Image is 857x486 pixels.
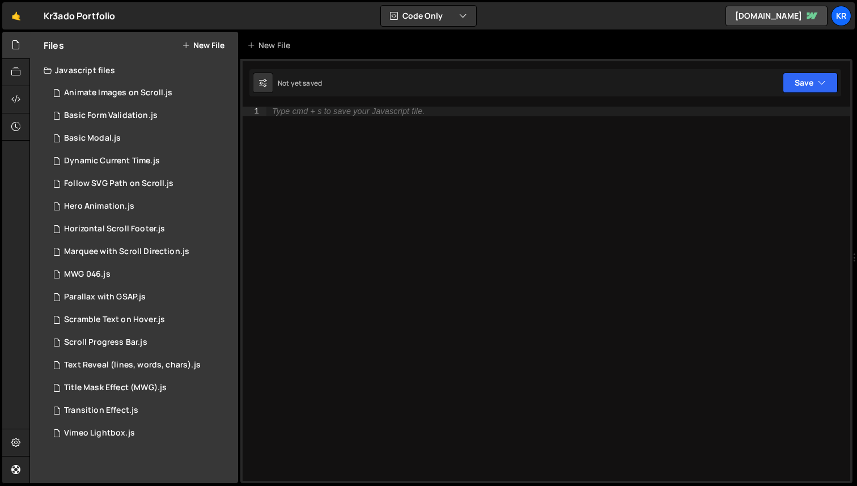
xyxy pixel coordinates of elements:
[64,360,201,370] div: Text Reveal (lines, words, chars).js
[64,179,173,189] div: Follow SVG Path on Scroll.js
[64,111,158,121] div: Basic Form Validation.js
[30,59,238,82] div: Javascript files
[44,218,238,240] div: 16235/43859.js
[64,428,135,438] div: Vimeo Lightbox.js
[44,172,238,195] div: 16235/43875.js
[64,88,172,98] div: Animate Images on Scroll.js
[44,104,238,127] div: 16235/44153.js
[44,308,238,331] div: 16235/44388.js
[64,247,189,257] div: Marquee with Scroll Direction.js
[272,107,425,116] div: Type cmd + s to save your Javascript file.
[44,263,238,286] div: 16235/43854.js
[64,383,167,393] div: Title Mask Effect (MWG).js
[44,82,238,104] div: 16235/43732.js
[831,6,851,26] a: kr
[64,269,111,280] div: MWG 046.js
[182,41,224,50] button: New File
[44,377,238,399] div: 16235/43731.js
[64,156,160,166] div: Dynamic Current Time.js
[44,39,64,52] h2: Files
[726,6,828,26] a: [DOMAIN_NAME]
[44,150,238,172] div: 16235/43726.js
[44,354,238,377] div: 16235/43730.js
[44,331,238,354] div: 16235/43725.js
[64,337,147,348] div: Scroll Progress Bar.js
[64,224,165,234] div: Horizontal Scroll Footer.js
[44,240,238,263] div: 16235/43729.js
[64,201,134,212] div: Hero Animation.js
[44,127,238,150] div: 16235/44151.js
[381,6,476,26] button: Code Only
[2,2,30,29] a: 🤙
[247,40,295,51] div: New File
[44,422,238,445] div: 16235/44310.js
[44,195,238,218] div: 16235/43728.js
[64,292,146,302] div: Parallax with GSAP.js
[278,78,322,88] div: Not yet saved
[64,133,121,143] div: Basic Modal.js
[44,9,116,23] div: Kr3ado Portfolio
[44,399,238,422] div: 16235/44390.js
[64,315,165,325] div: Scramble Text on Hover.js
[44,286,238,308] div: 16235/43727.js
[783,73,838,93] button: Save
[64,405,138,416] div: Transition Effect.js
[243,107,266,116] div: 1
